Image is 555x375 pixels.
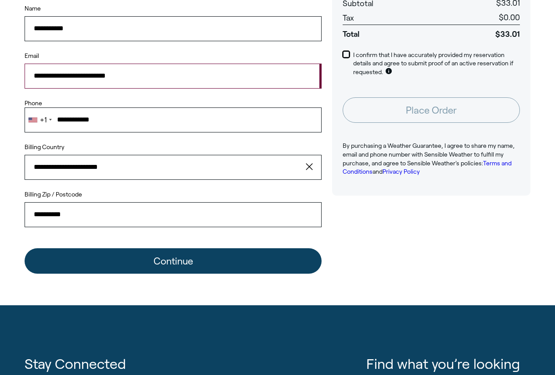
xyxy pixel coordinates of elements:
[353,51,520,77] p: I confirm that I have accurately provided my reservation details and agree to submit proof of an ...
[25,354,352,374] h1: Stay Connected
[343,25,451,39] span: Total
[25,99,322,108] label: Phone
[25,248,322,274] button: Continue
[332,210,530,271] iframe: Customer reviews powered by Trustpilot
[25,143,64,152] label: Billing Country
[343,14,354,22] span: Tax
[303,155,322,179] button: clear value
[25,52,322,61] label: Email
[451,25,520,39] span: $33.01
[343,97,520,123] button: Place Order
[383,168,420,175] a: Privacy Policy
[25,108,54,132] div: Telephone country code
[40,116,47,124] div: +1
[25,4,322,13] label: Name
[25,190,322,199] label: Billing Zip / Postcode
[499,13,520,22] span: $0.00
[343,142,520,176] p: By purchasing a Weather Guarantee, I agree to share my name, email and phone number with Sensible...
